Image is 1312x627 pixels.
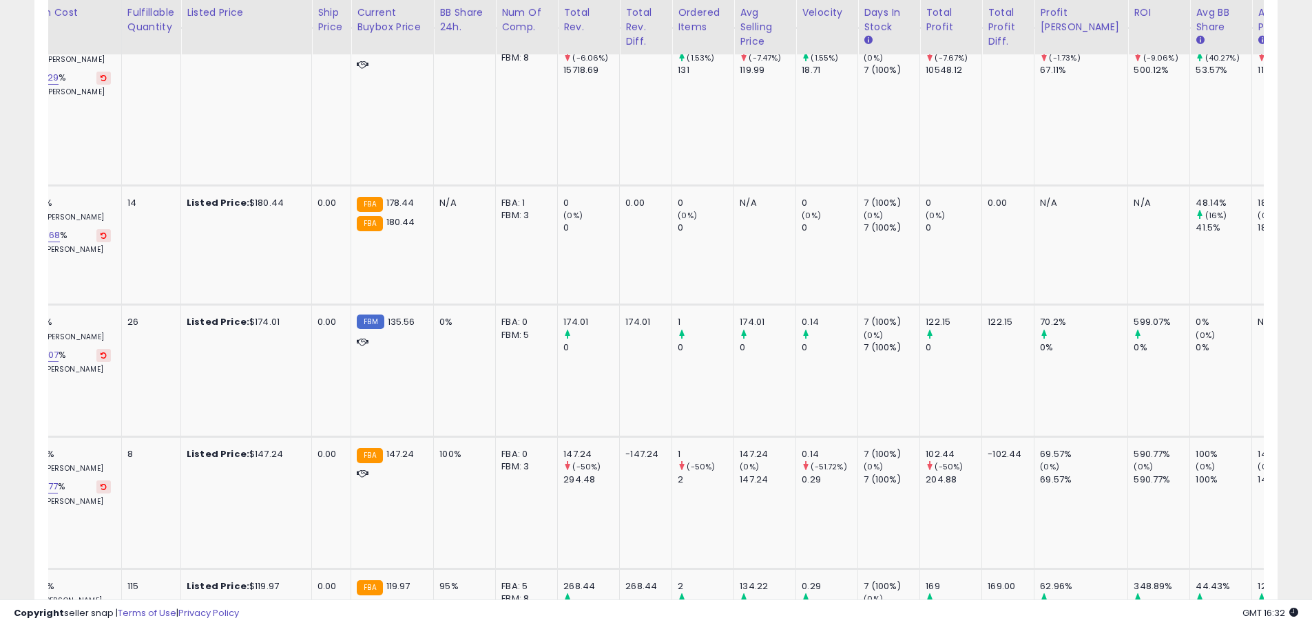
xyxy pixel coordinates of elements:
[1196,6,1246,34] div: Avg BB Share
[988,580,1023,593] div: 169.00
[563,64,619,76] div: 15718.69
[572,52,608,63] small: (-6.06%)
[802,341,857,354] div: 0
[187,580,301,593] div: $119.97
[740,197,785,209] div: N/A
[563,6,614,34] div: Total Rev.
[187,316,301,328] div: $174.01
[802,210,821,221] small: (0%)
[501,448,547,460] div: FBA: 0
[501,197,547,209] div: FBA: 1
[802,448,857,460] div: 0.14
[187,6,306,20] div: Listed Price
[926,341,981,354] div: 0
[1242,606,1298,619] span: 2025-09-8 16:32 GMT
[625,448,661,460] div: -147.24
[802,6,852,20] div: Velocity
[187,447,249,460] b: Listed Price:
[988,197,1023,209] div: 0.00
[864,461,883,472] small: (0%)
[357,448,382,463] small: FBA
[926,64,981,76] div: 10548.12
[926,210,945,221] small: (0%)
[386,196,415,209] span: 178.44
[563,448,619,460] div: 147.24
[1205,52,1240,63] small: (40.27%)
[926,222,981,234] div: 0
[740,341,795,354] div: 0
[1258,6,1308,34] div: Avg Win Price
[563,580,619,593] div: 268.44
[563,210,583,221] small: (0%)
[1134,6,1184,20] div: ROI
[439,580,485,593] div: 95%
[127,6,175,34] div: Fulfillable Quantity
[501,580,547,593] div: FBA: 5
[187,196,249,209] b: Listed Price:
[935,52,968,63] small: (-7.67%)
[357,580,382,595] small: FBA
[678,6,728,34] div: Ordered Items
[988,316,1023,328] div: 122.15
[678,474,733,486] div: 2
[864,448,919,460] div: 7 (100%)
[1258,316,1303,328] div: N/A
[187,448,301,460] div: $147.24
[740,316,795,328] div: 174.01
[1258,210,1277,221] small: (0%)
[802,222,857,234] div: 0
[864,474,919,486] div: 7 (100%)
[501,316,547,328] div: FBA: 0
[187,315,249,328] b: Listed Price:
[864,222,919,234] div: 7 (100%)
[14,606,64,619] strong: Copyright
[1196,64,1251,76] div: 53.57%
[563,197,619,209] div: 0
[501,209,547,222] div: FBM: 3
[625,316,661,328] div: 174.01
[864,6,914,34] div: Days In Stock
[864,341,919,354] div: 7 (100%)
[740,461,759,472] small: (0%)
[678,64,733,76] div: 131
[501,460,547,473] div: FBM: 3
[1134,474,1189,486] div: 590.77%
[926,474,981,486] div: 204.88
[386,447,415,460] span: 147.24
[357,197,382,212] small: FBA
[1040,448,1127,460] div: 69.57%
[439,448,485,460] div: 100%
[740,64,795,76] div: 119.99
[802,197,857,209] div: 0
[1196,316,1251,328] div: 0%
[127,580,170,593] div: 115
[386,215,415,229] span: 180.44
[1040,580,1127,593] div: 62.96%
[740,448,795,460] div: 147.24
[1143,52,1178,63] small: (-9.06%)
[1196,448,1251,460] div: 100%
[1040,6,1122,34] div: Profit [PERSON_NAME]
[118,606,176,619] a: Terms of Use
[1040,197,1117,209] div: N/A
[1134,341,1189,354] div: 0%
[357,6,428,34] div: Current Buybox Price
[926,6,976,34] div: Total Profit
[926,197,981,209] div: 0
[811,461,846,472] small: (-51.72%)
[501,6,552,34] div: Num of Comp.
[811,52,838,63] small: (1.55%)
[501,52,547,64] div: FBM: 8
[687,52,714,63] small: (1.53%)
[1196,474,1251,486] div: 100%
[1040,316,1127,328] div: 70.2%
[317,6,345,34] div: Ship Price
[1040,474,1127,486] div: 69.57%
[864,580,919,593] div: 7 (100%)
[1196,222,1251,234] div: 41.5%
[388,315,415,328] span: 135.56
[864,210,883,221] small: (0%)
[926,580,981,593] div: 169
[187,197,301,209] div: $180.44
[563,474,619,486] div: 294.48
